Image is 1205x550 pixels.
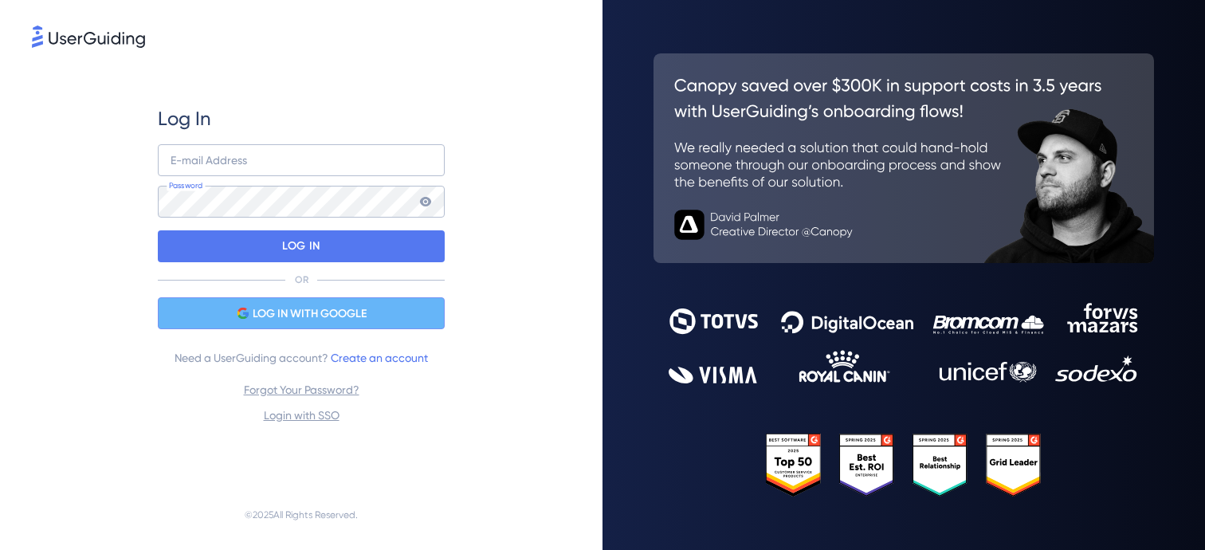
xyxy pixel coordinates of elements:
a: Forgot Your Password? [244,383,359,396]
span: LOG IN WITH GOOGLE [253,304,367,324]
img: 26c0aa7c25a843aed4baddd2b5e0fa68.svg [654,53,1154,263]
img: 8faab4ba6bc7696a72372aa768b0286c.svg [32,26,145,48]
a: Login with SSO [264,409,340,422]
p: LOG IN [282,234,320,259]
img: 25303e33045975176eb484905ab012ff.svg [766,434,1041,497]
input: example@company.com [158,144,445,176]
a: Create an account [331,352,428,364]
span: Log In [158,106,211,132]
span: © 2025 All Rights Reserved. [245,505,358,524]
img: 9302ce2ac39453076f5bc0f2f2ca889b.svg [669,303,1139,383]
p: OR [295,273,308,286]
span: Need a UserGuiding account? [175,348,428,367]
